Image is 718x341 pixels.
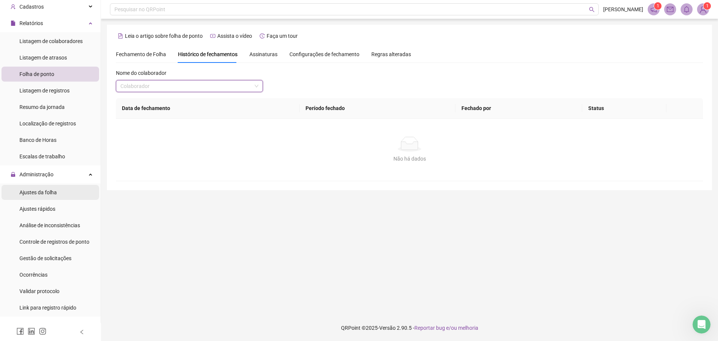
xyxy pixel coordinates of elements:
sup: Atualize o seu contato no menu Meus Dados [703,2,711,10]
footer: QRPoint © 2025 - 2.90.5 - [101,315,718,341]
span: 1 [657,3,659,9]
span: Análise de inconsistências [19,222,80,228]
div: Não há dados [125,155,694,163]
span: [PERSON_NAME] [603,5,643,13]
span: Nome do colaborador [116,69,166,77]
span: Ocorrências [19,272,47,278]
span: file [10,21,16,26]
span: Data de fechamento [122,105,170,111]
span: notification [650,6,657,13]
span: Fechamento de Folha [116,51,166,57]
iframe: Intercom live chat [693,316,711,334]
span: 1 [706,3,709,9]
span: Folha de ponto [19,71,54,77]
span: bell [683,6,690,13]
span: Link para registro rápido [19,305,76,311]
span: Período fechado [306,105,345,111]
span: Listagem de registros [19,88,70,94]
span: Ajustes rápidos [19,206,55,212]
span: Escalas de trabalho [19,153,65,159]
span: instagram [39,328,46,335]
span: Status [588,105,604,111]
span: Gestão de solicitações [19,255,71,261]
span: linkedin [28,328,35,335]
span: Cadastros [19,4,44,10]
span: Regras alteradas [371,52,411,57]
span: Banco de Horas [19,137,56,143]
span: Validar protocolo [19,288,59,294]
span: Configurações de fechamento [289,52,359,57]
span: file-text [118,33,123,39]
span: lock [10,172,16,177]
span: Leia o artigo sobre folha de ponto [125,33,203,39]
span: Relatórios [19,20,43,26]
span: Ajustes da folha [19,189,57,195]
sup: 1 [654,2,662,10]
span: facebook [16,328,24,335]
span: history [260,33,265,39]
span: Assinaturas [249,52,277,57]
span: Reportar bug e/ou melhoria [414,325,478,331]
span: Faça um tour [267,33,298,39]
span: mail [667,6,673,13]
span: user-add [10,4,16,9]
span: Listagem de colaboradores [19,38,83,44]
img: 36901 [697,4,709,15]
span: Listagem de atrasos [19,55,67,61]
span: Versão [379,325,396,331]
span: Resumo da jornada [19,104,65,110]
span: Localização de registros [19,121,76,127]
span: left [79,329,85,335]
span: Controle de registros de ponto [19,239,89,245]
span: Assista o vídeo [217,33,252,39]
span: youtube [210,33,215,39]
span: Histórico de fechamentos [178,51,237,57]
span: Administração [19,171,53,177]
span: Aceite de uso [19,323,50,329]
span: search [589,7,595,12]
span: Fechado por [461,105,491,111]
